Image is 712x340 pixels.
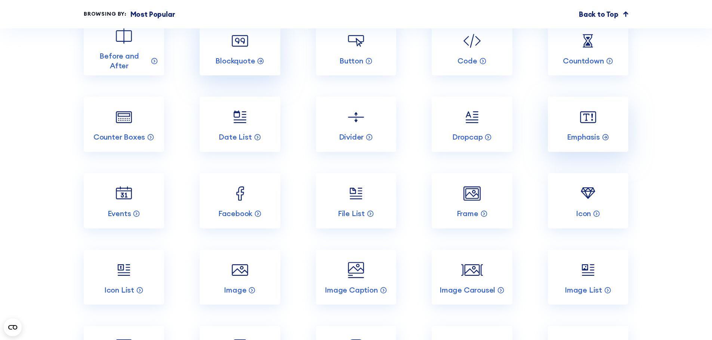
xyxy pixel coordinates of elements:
a: File List [316,173,396,228]
p: Emphasis [567,132,600,142]
p: Dropcap [452,132,483,142]
img: Image Caption [345,259,367,281]
a: Emphasis [548,97,628,152]
a: Frame [432,173,512,228]
img: Code [461,30,483,52]
p: Blockquote [215,56,255,66]
a: Button [316,20,396,75]
iframe: Chat Widget [675,304,712,340]
a: Image List [548,250,628,305]
p: Button [339,56,363,66]
a: Divider [316,97,396,152]
a: Counter Boxes [84,97,164,152]
p: Back to Top [579,9,619,20]
p: Image List [565,285,602,295]
a: Countdown [548,20,628,75]
a: Events [84,173,164,228]
p: Divider [339,132,364,142]
img: Facebook [229,183,250,204]
a: Back to Top [579,9,628,20]
p: Image [224,285,246,295]
p: Most Popular [130,9,175,20]
p: Icon [576,209,591,218]
img: Blockquote [229,30,250,52]
img: Button [345,30,367,52]
p: Events [108,209,131,218]
p: Date List [219,132,252,142]
img: Icon List [113,259,135,281]
img: Image [229,259,250,281]
p: File List [338,209,365,218]
img: File List [345,183,367,204]
img: Emphasis [577,106,599,128]
img: Image List [577,259,599,281]
a: Facebook [200,173,280,228]
button: Open CMP widget [4,318,22,336]
img: Counter Boxes [113,106,135,128]
img: Countdown [577,30,599,52]
img: Icon [577,183,599,204]
a: Image Caption [316,250,396,305]
p: Frame [457,209,478,218]
a: Image [200,250,280,305]
p: Image Caption [325,285,377,295]
img: Divider [345,106,367,128]
img: Date List [229,106,250,128]
img: Dropcap [461,106,483,128]
p: Image Carousel [440,285,495,295]
a: Icon List [84,250,164,305]
img: Image Carousel [461,259,483,281]
div: Browsing by: [84,10,127,18]
a: Icon [548,173,628,228]
img: Before and After [113,25,135,47]
a: Before and After [84,20,164,75]
p: Countdown [563,56,604,66]
a: Dropcap [432,97,512,152]
p: Before and After [90,51,149,71]
a: Blockquote [200,20,280,75]
a: Code [432,20,512,75]
img: Events [113,183,135,204]
p: Facebook [218,209,252,218]
p: Icon List [104,285,134,295]
p: Counter Boxes [93,132,145,142]
img: Frame [461,183,483,204]
a: Date List [200,97,280,152]
a: Image Carousel [432,250,512,305]
p: Code [457,56,477,66]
